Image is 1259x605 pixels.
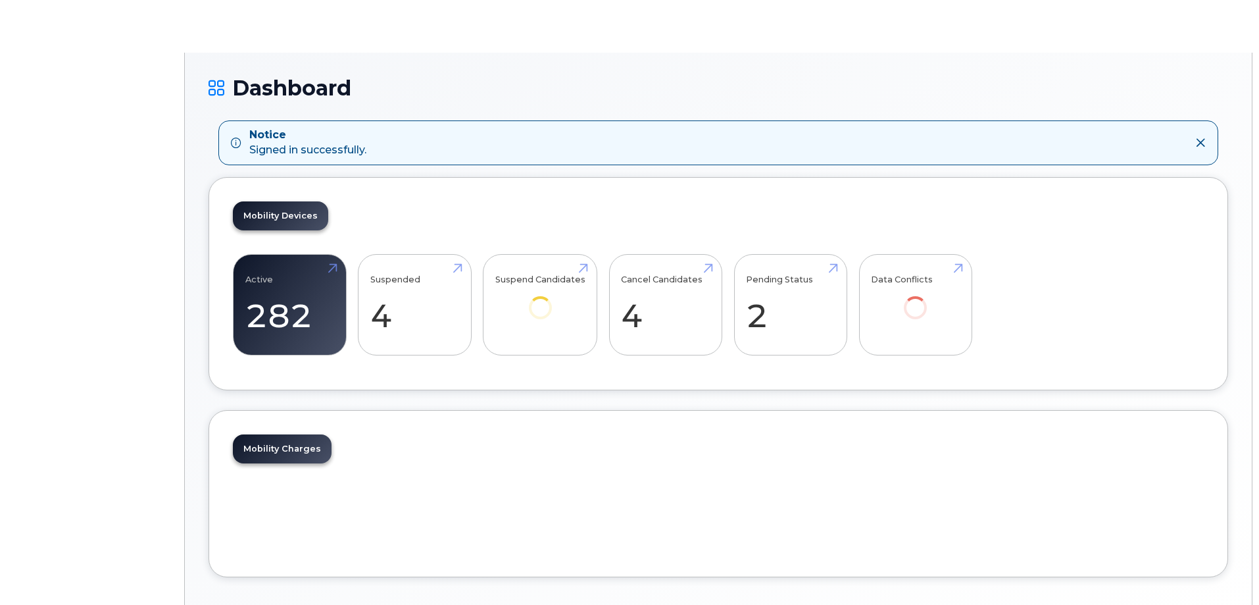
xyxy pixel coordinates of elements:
a: Mobility Charges [233,434,332,463]
strong: Notice [249,128,366,143]
a: Mobility Devices [233,201,328,230]
div: Signed in successfully. [249,128,366,158]
a: Pending Status 2 [746,261,835,348]
a: Data Conflicts [871,261,960,337]
h1: Dashboard [209,76,1228,99]
a: Suspended 4 [370,261,459,348]
a: Active 282 [245,261,334,348]
a: Suspend Candidates [495,261,585,337]
a: Cancel Candidates 4 [621,261,710,348]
